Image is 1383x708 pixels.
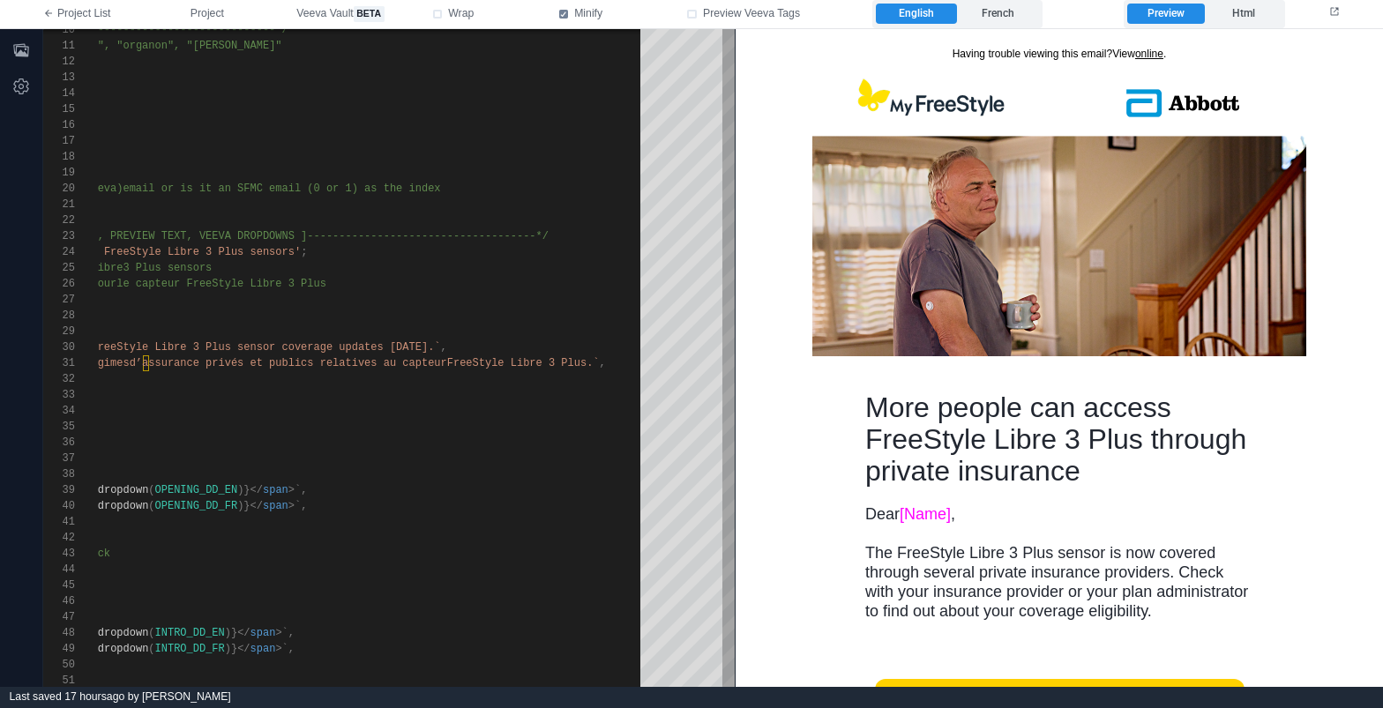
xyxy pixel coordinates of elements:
[1205,4,1282,25] label: Html
[263,484,288,496] span: span
[225,627,250,639] span: )}</
[43,165,75,181] div: 19
[43,514,75,530] div: 41
[600,357,606,369] span: ,
[447,357,600,369] span: FreeStyle Libre 3 Plus.`
[43,276,75,292] div: 26
[43,466,75,482] div: 38
[354,6,385,22] span: beta
[43,419,75,435] div: 35
[43,435,75,451] div: 36
[43,324,75,339] div: 29
[148,500,154,512] span: (
[43,38,75,54] div: 11
[191,6,224,22] span: Project
[98,643,149,655] span: dropdown
[43,260,75,276] div: 25
[43,562,75,578] div: 44
[123,262,212,274] span: 3 Plus sensors
[876,4,957,25] label: English
[155,643,225,655] span: INTRO_DD_FR
[130,357,447,369] span: d’assurance privés et publics relatives au capteur
[43,451,75,466] div: 37
[263,500,288,512] span: span
[237,484,263,496] span: )}</
[43,657,75,673] div: 50
[43,609,75,625] div: 47
[148,627,154,639] span: (
[43,673,75,689] div: 51
[136,341,441,354] span: le Libre 3 Plus sensor coverage updates [DATE].`
[155,627,225,639] span: INTRO_DD_EN
[250,627,276,639] span: span
[574,6,602,22] span: Minify
[43,101,75,117] div: 15
[148,643,154,655] span: (
[301,246,307,258] span: ;
[155,484,238,496] span: OPENING_DD_EN
[288,500,308,512] span: >`,
[275,643,295,655] span: >`,
[98,627,149,639] span: dropdown
[958,4,1039,25] label: French
[43,308,75,324] div: 28
[98,500,149,512] span: dropdown
[448,6,474,22] span: Wrap
[736,29,1383,687] iframe: preview
[21,40,281,52] span: // "indivior", "organon", "[PERSON_NAME]"
[1127,4,1204,25] label: Preview
[257,246,301,258] span: ensors'
[123,183,434,195] span: email or is it an SFMC email (0 or 1) as the inde
[43,339,75,355] div: 30
[43,355,75,371] div: 31
[43,197,75,212] div: 21
[441,341,447,354] span: ,
[123,24,288,36] span: ------------------------*/
[43,387,75,403] div: 33
[43,371,75,387] div: 32
[43,22,75,38] div: 10
[43,482,75,498] div: 39
[98,484,149,496] span: dropdown
[43,54,75,70] div: 12
[43,546,75,562] div: 43
[43,593,75,609] div: 46
[43,212,75,228] div: 22
[296,6,384,22] span: Veeva Vault
[43,228,75,244] div: 23
[43,133,75,149] div: 17
[116,278,326,290] span: le capteur FreeStyle Libre 3 Plus
[43,292,75,308] div: 27
[43,244,75,260] div: 24
[288,484,308,496] span: >`,
[225,643,250,655] span: )}</
[43,578,75,593] div: 45
[43,181,75,197] div: 20
[441,230,549,242] span: ---------------*/
[43,70,75,86] div: 13
[703,6,800,22] span: Preview Veeva Tags
[43,149,75,165] div: 18
[237,500,263,512] span: )}</
[43,530,75,546] div: 42
[43,403,75,419] div: 34
[43,641,75,657] div: 49
[155,500,238,512] span: OPENING_DD_FR
[123,230,440,242] span: EVIEW TEXT, VEEVA DROPDOWNS ]---------------------
[434,183,440,195] span: x
[275,627,295,639] span: >`,
[250,643,276,655] span: span
[43,86,75,101] div: 14
[43,625,75,641] div: 48
[43,498,75,514] div: 40
[43,117,75,133] div: 16
[148,484,154,496] span: (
